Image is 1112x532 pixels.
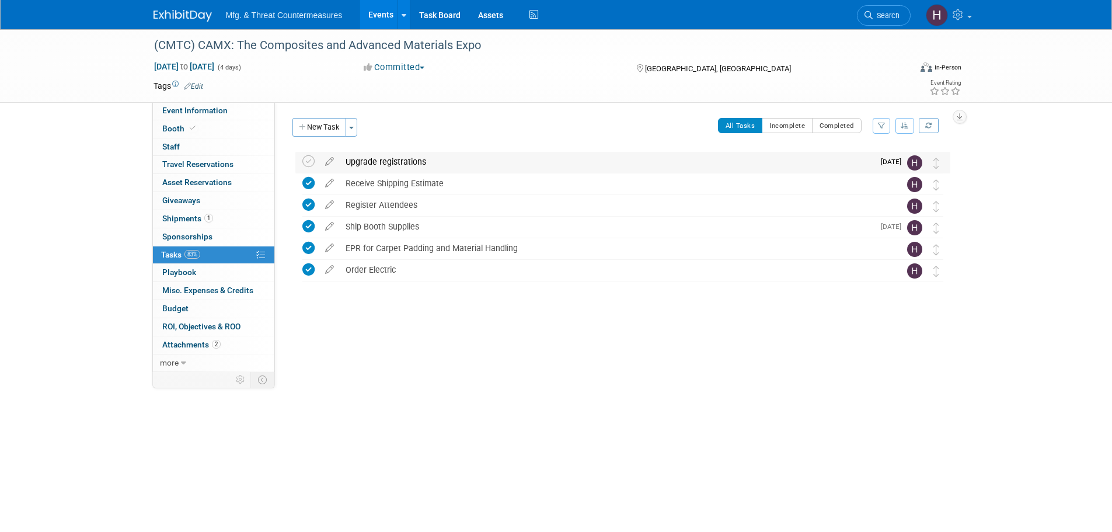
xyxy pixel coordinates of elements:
[153,336,274,354] a: Attachments2
[340,217,874,237] div: Ship Booth Supplies
[319,157,340,167] a: edit
[933,201,939,212] i: Move task
[340,152,874,172] div: Upgrade registrations
[162,178,232,187] span: Asset Reservations
[162,124,198,133] span: Booth
[162,232,212,241] span: Sponsorships
[340,195,884,215] div: Register Attendees
[340,260,884,280] div: Order Electric
[153,156,274,173] a: Travel Reservations
[319,200,340,210] a: edit
[842,61,962,78] div: Event Format
[153,228,274,246] a: Sponsorships
[907,199,922,214] img: Hillary Hawkins
[153,102,274,120] a: Event Information
[217,64,241,71] span: (4 days)
[319,221,340,232] a: edit
[319,265,340,275] a: edit
[162,159,233,169] span: Travel Reservations
[340,173,884,193] div: Receive Shipping Estimate
[162,286,253,295] span: Misc. Expenses & Credits
[162,304,189,313] span: Budget
[150,35,893,56] div: (CMTC) CAMX: The Composites and Advanced Materials Expo
[153,264,274,281] a: Playbook
[154,10,212,22] img: ExhibitDay
[718,118,763,133] button: All Tasks
[933,179,939,190] i: Move task
[162,142,180,151] span: Staff
[162,267,196,277] span: Playbook
[881,222,907,231] span: [DATE]
[907,177,922,192] img: Hillary Hawkins
[161,250,200,259] span: Tasks
[162,196,200,205] span: Giveaways
[153,318,274,336] a: ROI, Objectives & ROO
[153,282,274,300] a: Misc. Expenses & Credits
[934,63,961,72] div: In-Person
[926,4,948,26] img: Hillary Hawkins
[933,158,939,169] i: Move task
[873,11,900,20] span: Search
[319,243,340,253] a: edit
[153,138,274,156] a: Staff
[857,5,911,26] a: Search
[204,214,213,222] span: 1
[226,11,343,20] span: Mfg. & Threat Countermeasures
[907,220,922,235] img: Hillary Hawkins
[190,125,196,131] i: Booth reservation complete
[160,358,179,367] span: more
[162,340,221,349] span: Attachments
[154,61,215,72] span: [DATE] [DATE]
[153,246,274,264] a: Tasks83%
[919,118,939,133] a: Refresh
[929,80,961,86] div: Event Rating
[231,372,251,387] td: Personalize Event Tab Strip
[212,340,221,349] span: 2
[153,354,274,372] a: more
[319,178,340,189] a: edit
[162,214,213,223] span: Shipments
[933,222,939,234] i: Move task
[762,118,813,133] button: Incomplete
[933,244,939,255] i: Move task
[933,266,939,277] i: Move task
[907,263,922,279] img: Hillary Hawkins
[153,300,274,318] a: Budget
[184,250,200,259] span: 83%
[162,322,240,331] span: ROI, Objectives & ROO
[250,372,274,387] td: Toggle Event Tabs
[153,174,274,192] a: Asset Reservations
[360,61,429,74] button: Committed
[907,242,922,257] img: Hillary Hawkins
[153,192,274,210] a: Giveaways
[154,80,203,92] td: Tags
[340,238,884,258] div: EPR for Carpet Padding and Material Handling
[292,118,346,137] button: New Task
[881,158,907,166] span: [DATE]
[179,62,190,71] span: to
[907,155,922,171] img: Hillary Hawkins
[921,62,932,72] img: Format-Inperson.png
[162,106,228,115] span: Event Information
[645,64,791,73] span: [GEOGRAPHIC_DATA], [GEOGRAPHIC_DATA]
[153,120,274,138] a: Booth
[184,82,203,91] a: Edit
[153,210,274,228] a: Shipments1
[812,118,862,133] button: Completed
